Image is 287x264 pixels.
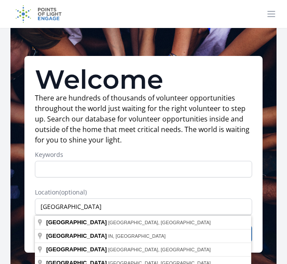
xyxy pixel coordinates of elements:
[35,188,252,197] label: Location
[108,247,211,252] span: [GEOGRAPHIC_DATA], [GEOGRAPHIC_DATA]
[35,198,252,215] input: Enter a location
[59,188,87,196] span: (optional)
[46,219,107,226] span: [GEOGRAPHIC_DATA]
[35,150,252,159] label: Keywords
[108,220,211,225] span: [GEOGRAPHIC_DATA], [GEOGRAPHIC_DATA]
[35,66,252,93] h1: Welcome
[46,246,107,253] span: [GEOGRAPHIC_DATA]
[108,233,166,239] span: IN, [GEOGRAPHIC_DATA]
[35,93,252,145] p: There are hundreds of thousands of volunteer opportunities throughout the world just waiting for ...
[46,233,107,239] span: [GEOGRAPHIC_DATA]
